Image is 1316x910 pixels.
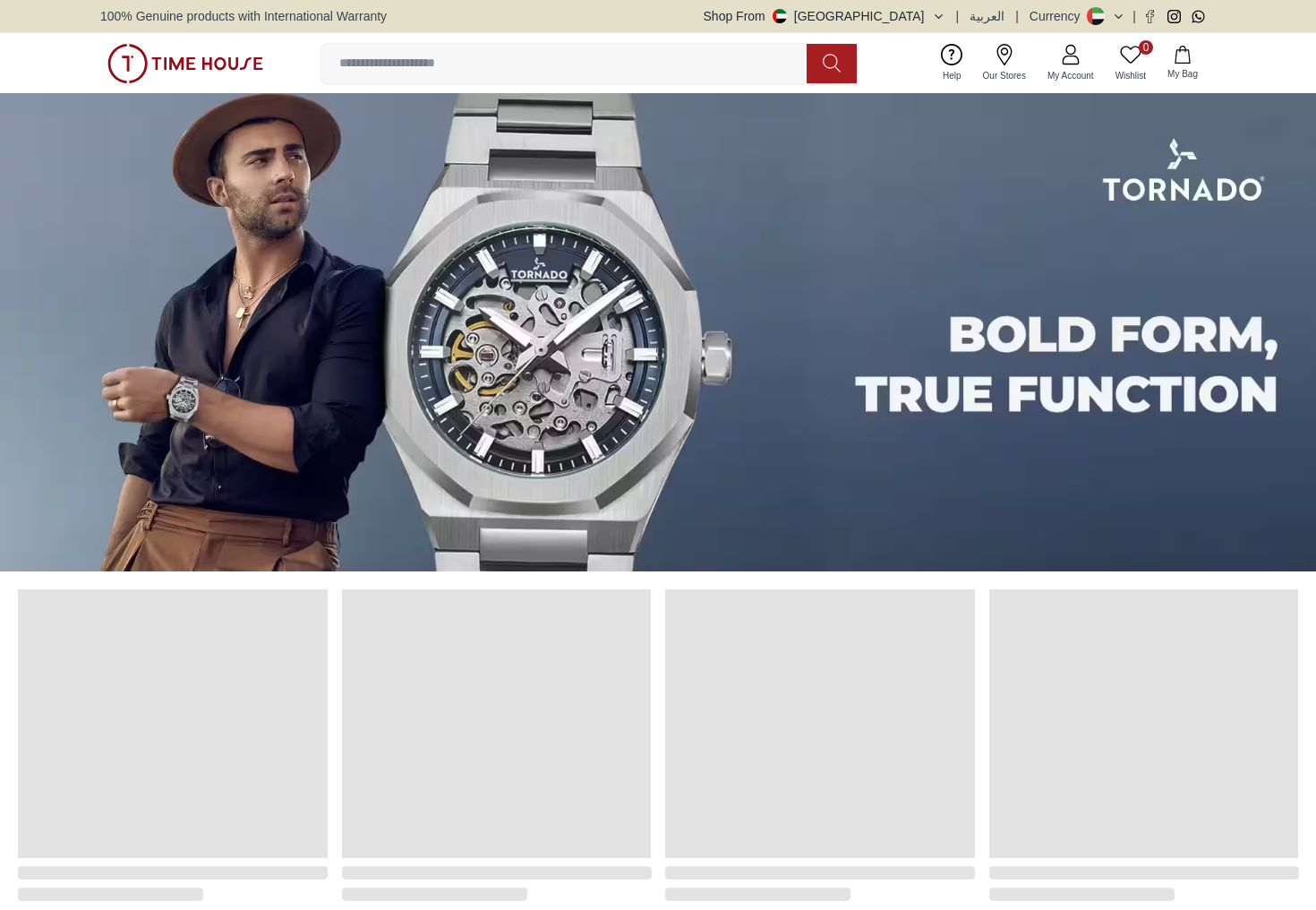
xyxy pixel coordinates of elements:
[972,40,1037,86] a: Our Stores
[932,40,972,86] a: Help
[773,9,787,23] img: United Arab Emirates
[956,7,960,25] span: |
[976,69,1033,82] span: Our Stores
[1157,42,1209,84] button: My Bag
[1040,69,1101,82] span: My Account
[1160,67,1205,81] span: My Bag
[1167,10,1181,23] a: Instagram
[1030,7,1088,25] div: Currency
[1132,7,1136,25] span: |
[704,7,945,25] button: Shop From[GEOGRAPHIC_DATA]
[107,44,263,83] img: ...
[1192,10,1205,23] a: Whatsapp
[970,7,1004,25] button: العربية
[100,7,387,25] span: 100% Genuine products with International Warranty
[1015,7,1019,25] span: |
[936,69,969,82] span: Help
[1108,69,1153,82] span: Wishlist
[1139,40,1153,55] span: 0
[1105,40,1157,86] a: 0Wishlist
[1143,10,1157,23] a: Facebook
